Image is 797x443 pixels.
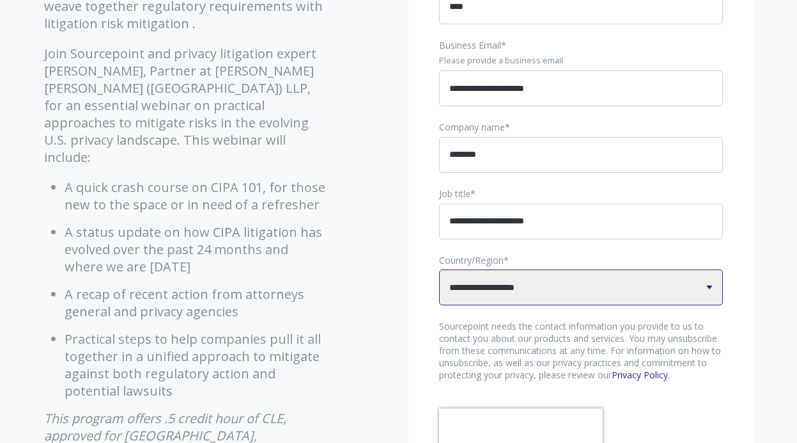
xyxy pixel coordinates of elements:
li: A recap of recent action from attorneys general and privacy agencies [65,286,329,320]
p: Sourcepoint needs the contact information you provide to us to contact you about our products and... [439,321,723,382]
li: Practical steps to help companies pull it all together in a unified approach to mitigate against ... [65,330,329,399]
li: A quick crash course on CIPA 101, for those new to the space or in need of a refresher [65,179,329,213]
span: Business Email [439,39,501,51]
span: Job title [439,188,470,200]
span: Company name [439,121,505,133]
p: Join Sourcepoint and privacy litigation expert [PERSON_NAME], Partner at [PERSON_NAME] [PERSON_NA... [44,45,329,166]
span: Country/Region [439,254,504,266]
a: Privacy Policy [612,369,668,381]
legend: Please provide a business email [439,55,723,67]
li: A status update on how CIPA litigation has evolved over the past 24 months and where we are [DATE] [65,223,329,275]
